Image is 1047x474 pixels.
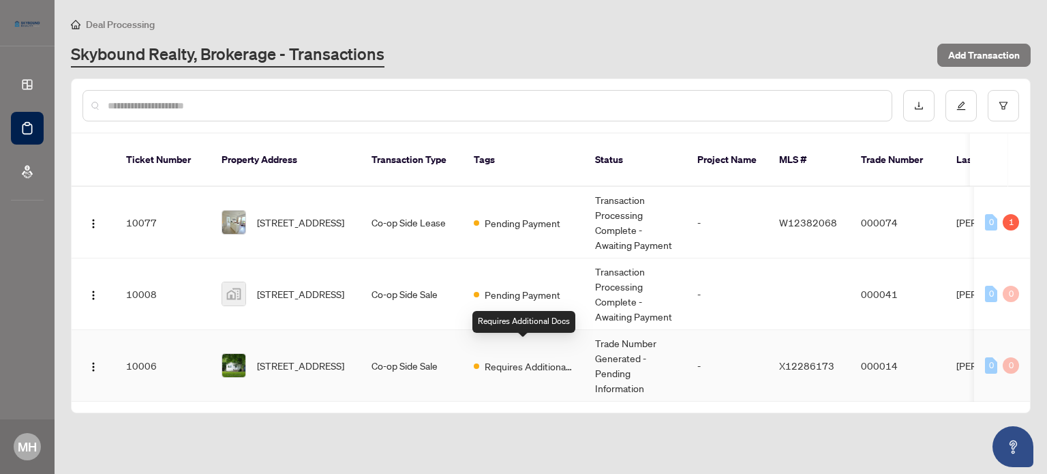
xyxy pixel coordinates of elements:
th: Trade Number [850,134,945,187]
div: 0 [985,357,997,374]
div: 0 [1003,357,1019,374]
div: 1 [1003,214,1019,231]
td: - [686,330,768,402]
button: Open asap [992,426,1033,467]
button: Logo [82,283,104,305]
img: thumbnail-img [222,211,245,234]
th: Status [584,134,686,187]
span: home [71,20,80,29]
span: edit [956,101,966,110]
td: Trade Number Generated - Pending Information [584,330,686,402]
span: Pending Payment [485,216,560,231]
td: 10008 [115,258,211,330]
span: MH [18,437,37,456]
td: - [686,258,768,330]
th: MLS # [768,134,850,187]
span: [STREET_ADDRESS] [257,215,344,230]
th: Ticket Number [115,134,211,187]
button: Add Transaction [937,44,1031,67]
img: logo [11,17,44,31]
span: [STREET_ADDRESS] [257,286,344,301]
img: Logo [88,361,99,372]
span: filter [999,101,1008,110]
div: 0 [985,286,997,302]
th: Tags [463,134,584,187]
td: Co-op Side Sale [361,258,463,330]
img: Logo [88,290,99,301]
div: 0 [985,214,997,231]
span: W12382068 [779,216,837,228]
img: thumbnail-img [222,354,245,377]
td: Transaction Processing Complete - Awaiting Payment [584,187,686,258]
button: edit [945,90,977,121]
img: Logo [88,218,99,229]
td: Co-op Side Lease [361,187,463,258]
span: [STREET_ADDRESS] [257,358,344,373]
span: Add Transaction [948,44,1020,66]
span: Requires Additional Docs [485,359,573,374]
a: Skybound Realty, Brokerage - Transactions [71,43,384,68]
span: Pending Payment [485,287,560,302]
th: Property Address [211,134,361,187]
td: 000074 [850,187,945,258]
span: download [914,101,924,110]
td: 10006 [115,330,211,402]
td: - [686,187,768,258]
img: thumbnail-img [222,282,245,306]
td: 000041 [850,258,945,330]
td: 000014 [850,330,945,402]
button: Logo [82,355,104,376]
button: download [903,90,935,121]
td: Co-op Side Sale [361,330,463,402]
button: Logo [82,211,104,233]
div: Requires Additional Docs [472,311,575,333]
span: Deal Processing [86,18,155,31]
div: 0 [1003,286,1019,302]
th: Project Name [686,134,768,187]
span: X12286173 [779,359,834,372]
button: filter [988,90,1019,121]
th: Transaction Type [361,134,463,187]
td: 10077 [115,187,211,258]
td: Transaction Processing Complete - Awaiting Payment [584,258,686,330]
